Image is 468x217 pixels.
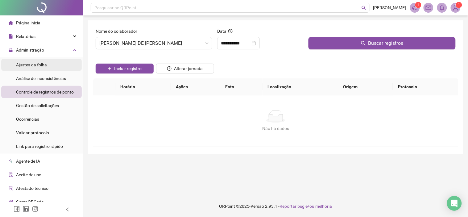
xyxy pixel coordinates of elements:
span: Incluir registro [114,65,142,72]
label: Nome do colaborador [96,28,141,35]
span: Aceite de uso [16,172,41,177]
span: linkedin [23,206,29,212]
span: qrcode [9,200,13,204]
span: Alterar jornada [174,65,203,72]
span: audit [9,173,13,177]
span: Buscar registros [368,40,404,47]
span: Gerar QRCode [16,199,43,204]
span: Ocorrências [16,117,39,122]
span: Ajustes da folha [16,62,47,67]
span: left [65,207,70,212]
span: Reportar bug e/ou melhoria [280,204,332,209]
span: question-circle [228,29,233,33]
span: Atestado técnico [16,186,48,191]
span: search [361,41,366,46]
span: search [362,6,366,10]
span: Data [217,29,226,34]
th: Ações [171,78,220,95]
th: Localização [263,78,338,95]
span: mail [426,5,431,10]
span: home [9,21,13,25]
div: Open Intercom Messenger [447,196,462,211]
button: Incluir registro [96,64,154,73]
span: Versão [251,204,264,209]
span: file [9,34,13,39]
span: plus [107,66,112,71]
span: [PERSON_NAME] [373,4,406,11]
th: Origem [338,78,393,95]
th: Foto [220,78,263,95]
span: facebook [14,206,20,212]
span: 1 [458,3,460,7]
div: Não há dados [101,125,451,132]
span: solution [9,186,13,190]
span: Controle de registros de ponto [16,90,74,94]
span: notification [412,5,418,10]
span: instagram [32,206,38,212]
span: Página inicial [16,20,41,25]
sup: 1 [415,2,421,8]
span: 1 [417,3,420,7]
a: Alterar jornada [156,67,214,72]
sup: Atualize o seu contato no menu Meus Dados [456,2,462,8]
th: Horário [115,78,171,95]
span: Validar protocolo [16,130,49,135]
span: lock [9,48,13,52]
img: 75828 [451,3,460,12]
th: Protocolo [393,78,458,95]
span: Agente de IA [16,159,40,164]
span: clock-circle [167,66,172,71]
span: Relatórios [16,34,35,39]
span: Gestão de solicitações [16,103,59,108]
span: RENATA PRICILA DE ALELUIA VIEIRA [99,37,209,49]
span: Administração [16,48,44,52]
span: Link para registro rápido [16,144,63,149]
span: bell [439,5,445,10]
span: Análise de inconsistências [16,76,66,81]
button: Buscar registros [309,37,456,49]
button: Alterar jornada [156,64,214,73]
footer: QRPoint © 2025 - 2.93.1 - [83,195,468,217]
